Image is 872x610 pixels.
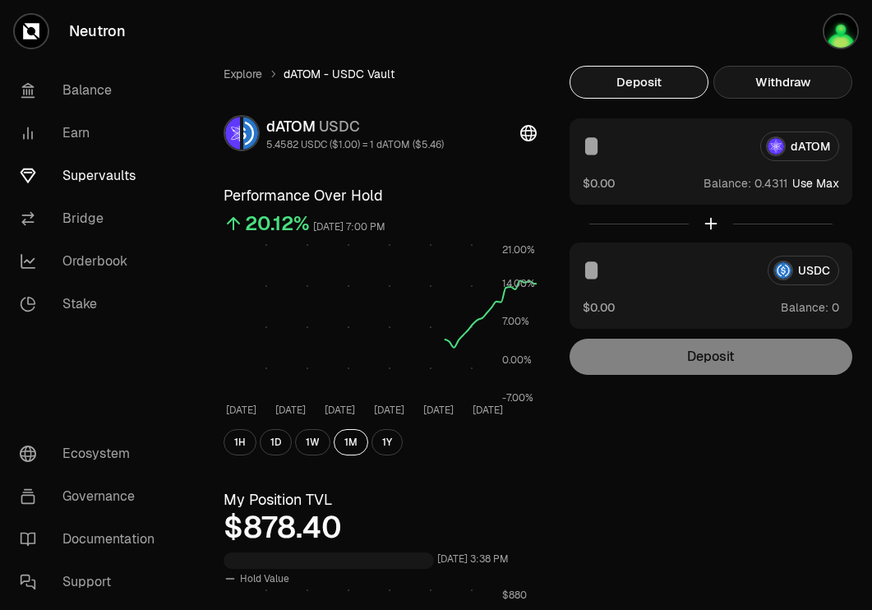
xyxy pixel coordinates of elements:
[225,117,240,150] img: dATOM Logo
[240,572,289,585] span: Hold Value
[583,174,615,192] button: $0.00
[224,488,537,511] h3: My Position TVL
[502,391,533,404] tspan: -7.00%
[224,66,262,82] a: Explore
[473,404,503,417] tspan: [DATE]
[295,429,330,455] button: 1W
[437,550,509,569] div: [DATE] 3:38 PM
[266,115,444,138] div: dATOM
[781,299,828,316] span: Balance:
[7,283,178,326] a: Stake
[245,210,310,237] div: 20.12%
[371,429,403,455] button: 1Y
[224,511,537,544] div: $878.40
[224,184,537,207] h3: Performance Over Hold
[713,66,852,99] button: Withdraw
[570,66,708,99] button: Deposit
[704,175,751,192] span: Balance:
[319,117,360,136] span: USDC
[325,404,355,417] tspan: [DATE]
[7,155,178,197] a: Supervaults
[824,15,857,48] img: Atom Staking
[502,277,535,290] tspan: 14.00%
[502,243,535,256] tspan: 21.00%
[7,432,178,475] a: Ecosystem
[7,475,178,518] a: Governance
[226,404,256,417] tspan: [DATE]
[7,69,178,112] a: Balance
[502,589,527,602] tspan: $880
[260,429,292,455] button: 1D
[7,240,178,283] a: Orderbook
[792,175,839,192] button: Use Max
[243,117,258,150] img: USDC Logo
[7,518,178,561] a: Documentation
[502,315,529,328] tspan: 7.00%
[275,404,306,417] tspan: [DATE]
[7,561,178,603] a: Support
[423,404,454,417] tspan: [DATE]
[224,66,537,82] nav: breadcrumb
[334,429,368,455] button: 1M
[374,404,404,417] tspan: [DATE]
[583,298,615,316] button: $0.00
[224,429,256,455] button: 1H
[266,138,444,151] div: 5.4582 USDC ($1.00) = 1 dATOM ($5.46)
[313,218,385,237] div: [DATE] 7:00 PM
[502,354,532,367] tspan: 0.00%
[284,66,394,82] span: dATOM - USDC Vault
[7,197,178,240] a: Bridge
[7,112,178,155] a: Earn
